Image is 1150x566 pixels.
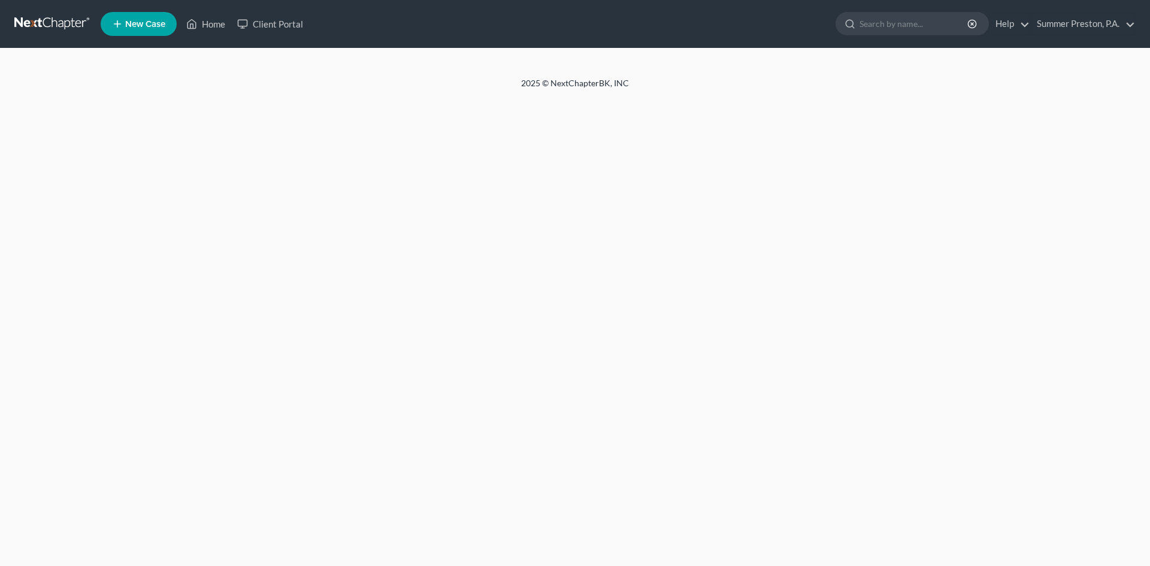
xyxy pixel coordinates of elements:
[989,13,1030,35] a: Help
[234,77,916,99] div: 2025 © NextChapterBK, INC
[231,13,309,35] a: Client Portal
[1031,13,1135,35] a: Summer Preston, P.A.
[125,20,165,29] span: New Case
[180,13,231,35] a: Home
[860,13,969,35] input: Search by name...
